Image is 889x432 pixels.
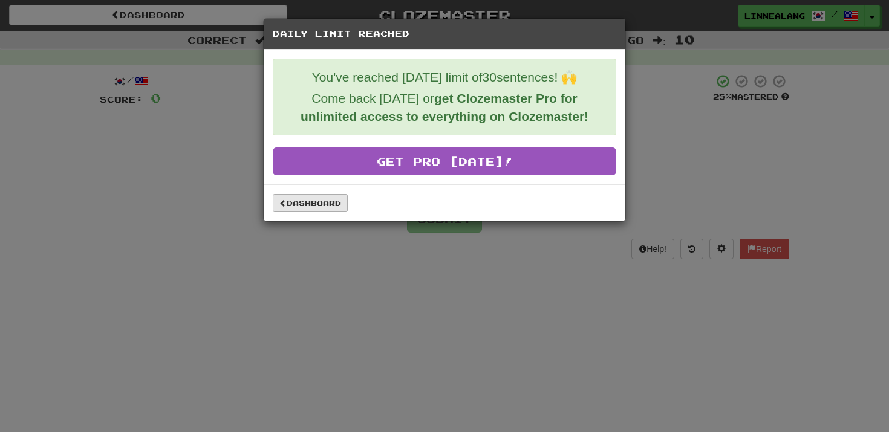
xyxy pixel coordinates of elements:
[273,194,348,212] a: Dashboard
[282,68,607,86] p: You've reached [DATE] limit of 30 sentences! 🙌
[282,89,607,126] p: Come back [DATE] or
[273,28,616,40] h5: Daily Limit Reached
[301,91,588,123] strong: get Clozemaster Pro for unlimited access to everything on Clozemaster!
[273,147,616,175] a: Get Pro [DATE]!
